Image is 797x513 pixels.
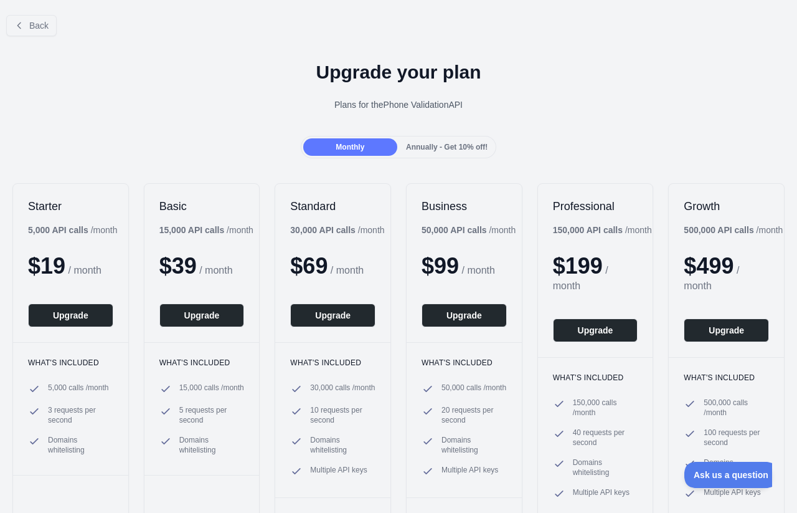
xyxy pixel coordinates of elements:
[684,253,733,279] span: $ 499
[553,224,652,236] div: / month
[553,199,638,214] h2: Professional
[290,253,328,279] span: $ 69
[684,225,753,235] b: 500,000 API calls
[422,199,507,214] h2: Business
[553,253,603,279] span: $ 199
[684,224,783,236] div: / month
[684,199,769,214] h2: Growth
[684,462,772,488] iframe: Toggle Customer Support
[422,253,459,279] span: $ 99
[290,224,384,236] div: / month
[290,225,356,235] b: 30,000 API calls
[290,199,375,214] h2: Standard
[422,225,487,235] b: 50,000 API calls
[422,224,516,236] div: / month
[553,225,623,235] b: 150,000 API calls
